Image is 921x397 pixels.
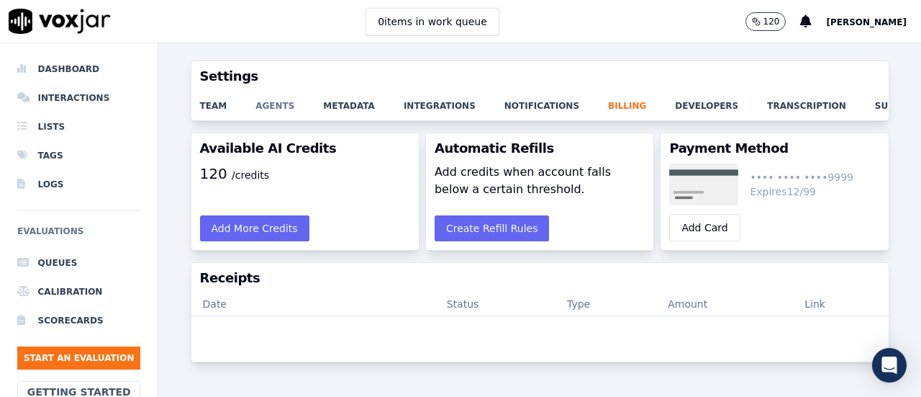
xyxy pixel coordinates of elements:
[17,347,140,370] button: Start an Evaluation
[323,92,404,112] a: metadata
[750,170,853,184] div: •••• •••• •••• 9999
[872,348,907,383] div: Open Intercom Messenger
[17,249,140,277] a: Queues
[504,92,608,112] a: notifications
[17,306,140,335] a: Scorecards
[826,13,921,30] button: [PERSON_NAME]
[656,293,793,316] th: Amount
[745,12,801,31] button: 120
[9,9,111,34] img: voxjar logo
[200,272,880,285] h3: Receipts
[17,277,140,306] a: Calibration
[200,70,880,83] h3: Settings
[435,293,555,316] th: Status
[826,17,907,27] span: [PERSON_NAME]
[200,92,256,112] a: team
[232,169,269,181] span: /credits
[366,8,499,35] button: 0items in work queue
[17,112,140,141] a: Lists
[435,164,645,207] div: Add credits when account falls below a certain threshold.
[17,223,140,249] h6: Evaluations
[555,293,656,316] th: Type
[200,142,410,155] h3: Available AI Credits
[669,142,879,155] h3: Payment Method
[191,293,435,316] th: Date
[608,92,675,112] a: billing
[669,214,740,241] button: Add Card
[750,184,853,199] div: Expires 12/99
[255,92,323,112] a: agents
[17,170,140,199] a: Logs
[669,164,738,205] img: credit card brand
[675,92,767,112] a: developers
[763,16,780,27] p: 120
[404,92,504,112] a: integrations
[17,141,140,170] a: Tags
[793,293,889,316] th: Link
[435,142,645,155] h3: Automatic Refills
[767,92,875,112] a: transcription
[200,215,309,241] button: Add More Credits
[17,84,140,112] a: Interactions
[745,12,786,31] button: 120
[17,55,140,84] a: Dashboard
[435,215,550,241] button: Create Refill Rules
[200,164,270,207] p: 120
